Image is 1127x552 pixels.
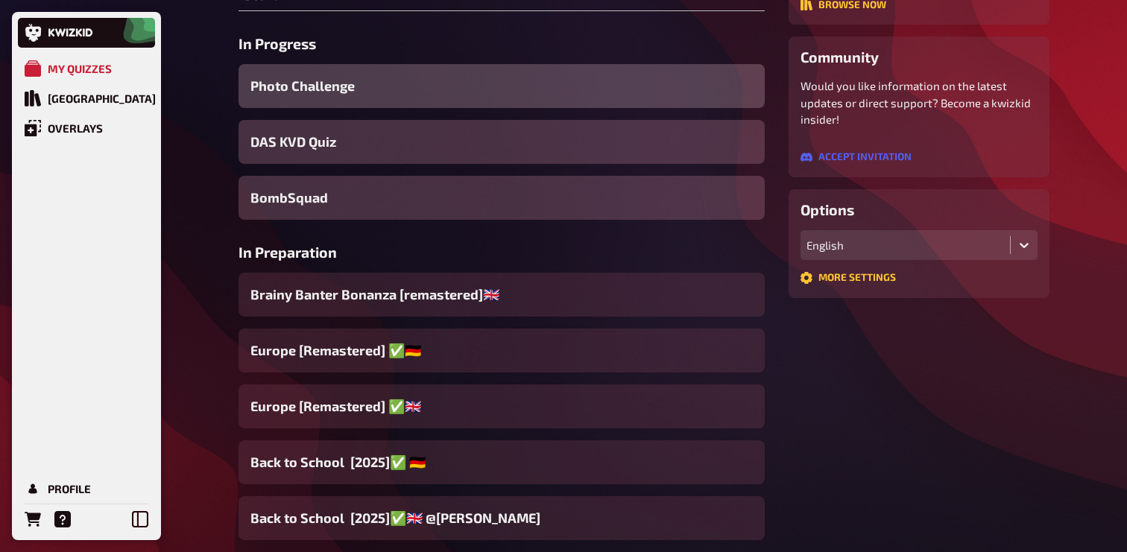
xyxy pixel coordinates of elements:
span: Europe [Remastered] ✅​🇬🇧​ [250,396,421,416]
a: Europe [Remastered] ✅​🇬🇧​ [239,384,765,428]
span: Brainy Banter Bonanza [remastered]🇬🇧​ [250,285,499,305]
a: Orders [18,504,48,534]
a: Brainy Banter Bonanza [remastered]🇬🇧​ [239,273,765,317]
a: DAS KVD Quiz [239,120,765,164]
span: Back to School [2025]✅​🇬🇧​ @[PERSON_NAME] [250,508,540,528]
a: Overlays [18,113,155,143]
div: [GEOGRAPHIC_DATA] [48,92,156,105]
a: My Quizzes [18,54,155,83]
h3: Community [801,48,1038,66]
a: Profile [18,474,155,504]
h3: Options [801,201,1038,218]
div: English [806,238,1004,252]
a: Back to School [2025]✅​🇬🇧​ @[PERSON_NAME] [239,496,765,540]
div: Overlays [48,121,103,135]
h3: In Progress [239,35,765,52]
span: Photo Challenge [250,76,355,96]
div: Profile [48,482,91,495]
button: Accept invitation [801,151,912,163]
span: DAS KVD Quiz [250,132,336,152]
a: Photo Challenge [239,64,765,108]
span: Back to School [2025]✅ 🇩🇪 [250,452,426,472]
a: More settings [801,273,896,286]
a: Quiz Library [18,83,155,113]
span: Europe [Remastered] ✅​🇩🇪 [250,340,421,361]
span: BombSquad [250,188,328,208]
a: Accept invitation [801,152,912,165]
button: More settings [801,272,896,284]
p: Would you like information on the latest updates or direct support? Become a kwizkid insider! [801,77,1038,128]
h3: In Preparation [239,244,765,261]
a: BombSquad [239,176,765,220]
a: Back to School [2025]✅ 🇩🇪 [239,440,765,484]
div: My Quizzes [48,62,112,75]
a: Help [48,504,78,534]
a: Europe [Remastered] ✅​🇩🇪 [239,329,765,372]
